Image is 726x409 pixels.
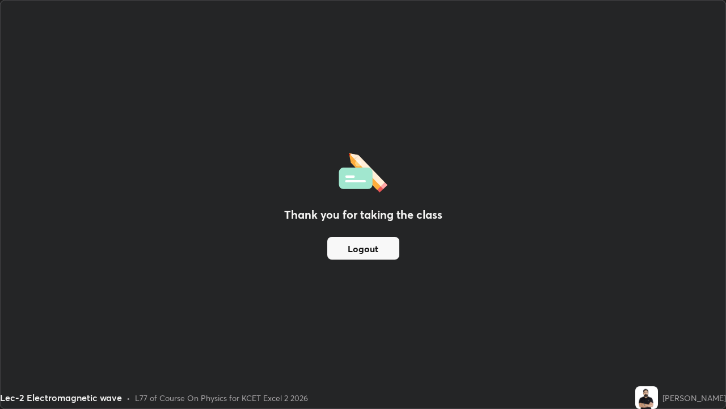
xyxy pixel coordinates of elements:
button: Logout [327,237,399,260]
div: L77 of Course On Physics for KCET Excel 2 2026 [135,392,308,404]
div: [PERSON_NAME] [662,392,726,404]
img: offlineFeedback.1438e8b3.svg [339,149,387,193]
h2: Thank you for taking the class [284,206,442,223]
img: b2bed59bc78e40b190ce8b8d42fd219a.jpg [635,386,658,409]
div: • [126,392,130,404]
